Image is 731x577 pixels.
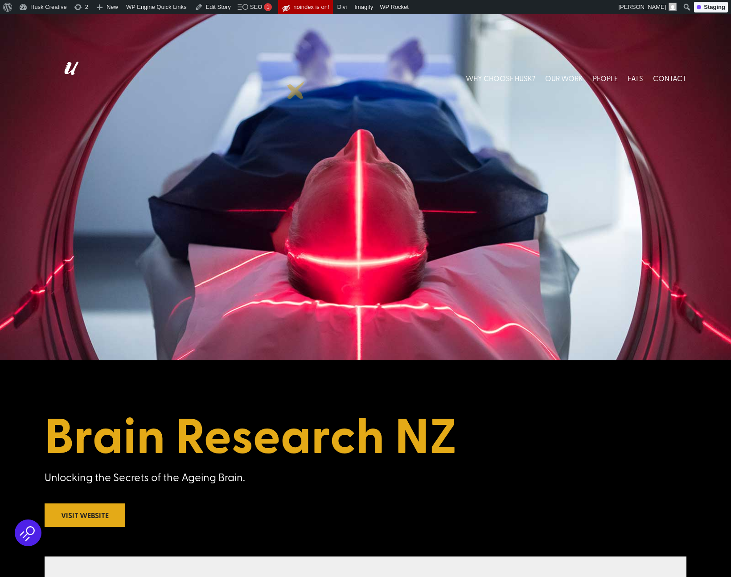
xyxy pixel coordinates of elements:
a: CONTACT [653,58,686,98]
a: OUR WORK [545,58,583,98]
a: EATS [628,58,643,98]
span: [PERSON_NAME] [618,4,666,10]
h1: Brain Research NZ [45,404,686,468]
a: WHY CHOOSE HUSK? [466,58,535,98]
img: Husk logo [45,58,94,98]
div: Unlocking the Secrets of the Ageing Brain. [45,468,446,486]
a: PEOPLE [593,58,618,98]
a: Visit Website [45,503,125,527]
div: 1 [264,3,272,11]
div: Staging [694,2,728,12]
